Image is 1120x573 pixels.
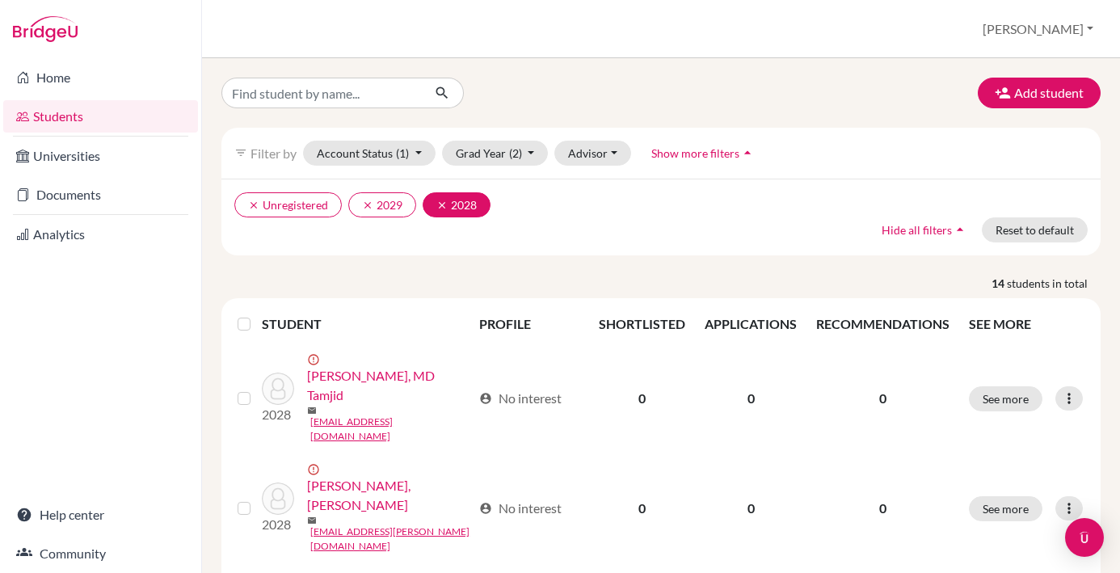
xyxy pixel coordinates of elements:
button: [PERSON_NAME] [975,14,1101,44]
td: 0 [589,453,695,563]
a: Community [3,537,198,570]
span: Filter by [251,145,297,161]
button: Add student [978,78,1101,108]
p: 0 [816,499,949,518]
a: [EMAIL_ADDRESS][DOMAIN_NAME] [310,415,472,444]
th: RECOMMENDATIONS [806,305,959,343]
input: Find student by name... [221,78,422,108]
img: Ajwad, MD Tamjid [262,373,294,405]
a: [PERSON_NAME], MD Tamjid [307,366,472,405]
td: 0 [695,453,806,563]
th: SHORTLISTED [589,305,695,343]
strong: 14 [992,275,1007,292]
button: Hide all filtersarrow_drop_up [868,217,982,242]
span: error_outline [307,463,323,476]
a: Students [3,100,198,133]
button: clear2029 [348,192,416,217]
button: See more [969,386,1042,411]
i: clear [362,200,373,211]
a: Analytics [3,218,198,251]
th: SEE MORE [959,305,1094,343]
span: students in total [1007,275,1101,292]
i: arrow_drop_up [739,145,756,161]
p: 2028 [262,405,294,424]
img: Bridge-U [13,16,78,42]
p: 2028 [262,515,294,534]
td: 0 [695,343,806,453]
button: Reset to default [982,217,1088,242]
span: (2) [509,146,522,160]
a: Home [3,61,198,94]
button: clearUnregistered [234,192,342,217]
span: account_circle [479,502,492,515]
button: Advisor [554,141,631,166]
img: Al Vanka, Azzam [262,482,294,515]
span: error_outline [307,353,323,366]
a: [EMAIL_ADDRESS][PERSON_NAME][DOMAIN_NAME] [310,525,472,554]
button: See more [969,496,1042,521]
span: Hide all filters [882,223,952,237]
span: mail [307,406,317,415]
a: [PERSON_NAME], [PERSON_NAME] [307,476,472,515]
i: filter_list [234,146,247,159]
button: Show more filtersarrow_drop_up [638,141,769,166]
td: 0 [589,343,695,453]
a: Help center [3,499,198,531]
p: 0 [816,389,949,408]
div: Open Intercom Messenger [1065,518,1104,557]
th: PROFILE [469,305,589,343]
i: arrow_drop_up [952,221,968,238]
th: STUDENT [262,305,469,343]
span: Show more filters [651,146,739,160]
span: account_circle [479,392,492,405]
th: APPLICATIONS [695,305,806,343]
button: Account Status(1) [303,141,436,166]
span: mail [307,516,317,525]
i: clear [436,200,448,211]
button: clear2028 [423,192,491,217]
a: Universities [3,140,198,172]
span: (1) [396,146,409,160]
a: Documents [3,179,198,211]
div: No interest [479,499,562,518]
i: clear [248,200,259,211]
div: No interest [479,389,562,408]
button: Grad Year(2) [442,141,549,166]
